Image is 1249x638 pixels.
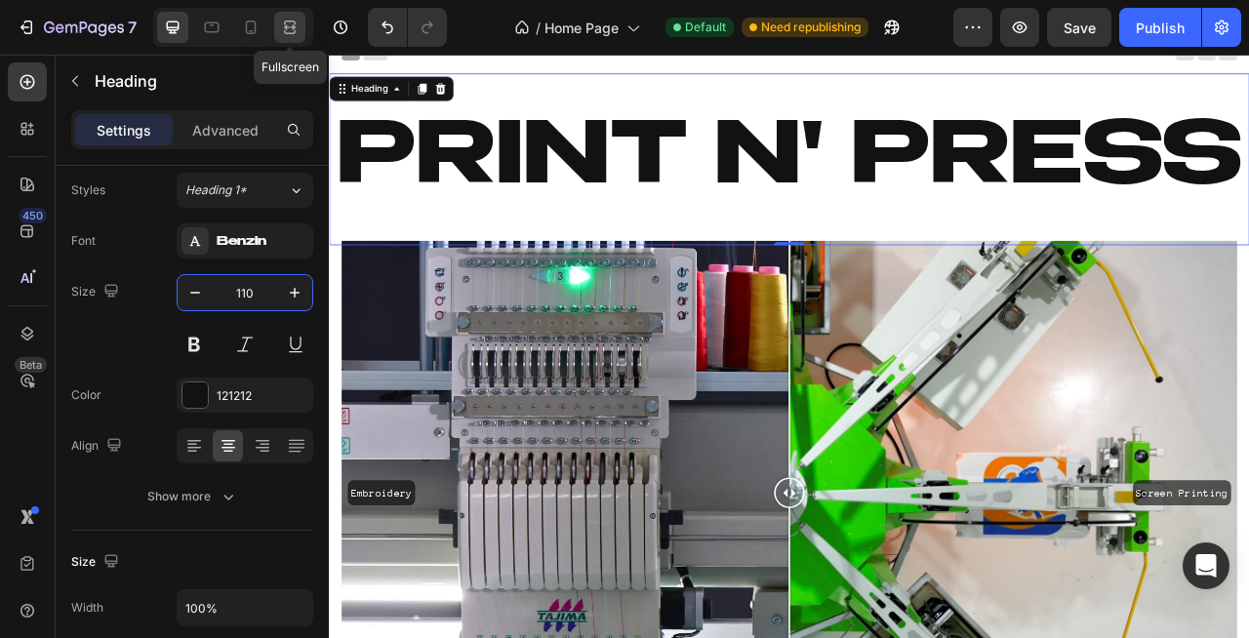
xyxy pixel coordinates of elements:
[15,357,47,373] div: Beta
[329,55,1249,638] iframe: Design area
[71,549,123,576] div: Size
[685,19,726,36] span: Default
[71,599,103,617] div: Width
[192,120,259,140] p: Advanced
[536,18,541,38] span: /
[1136,18,1185,38] div: Publish
[217,387,308,405] div: 121212
[24,34,78,52] div: Heading
[71,232,96,250] div: Font
[368,8,447,47] div: Undo/Redo
[217,233,308,251] div: Benzin
[95,69,305,93] p: Heading
[71,433,126,459] div: Align
[71,279,123,305] div: Size
[147,487,238,506] div: Show more
[177,173,313,208] button: Heading 1*
[23,540,109,573] div: Embroidery
[71,386,101,404] div: Color
[97,120,151,140] p: Settings
[19,208,47,223] div: 450
[544,18,619,38] span: Home Page
[71,479,313,514] button: Show more
[185,181,247,199] span: Heading 1*
[1064,20,1096,36] span: Save
[1119,8,1201,47] button: Publish
[761,19,861,36] span: Need republishing
[71,181,105,199] div: Styles
[1047,8,1111,47] button: Save
[178,590,312,625] input: Auto
[8,8,145,47] button: 7
[2,25,1169,240] p: Print N' Press
[1023,540,1148,573] div: Screen Printing
[1183,542,1229,589] div: Open Intercom Messenger
[128,16,137,39] p: 7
